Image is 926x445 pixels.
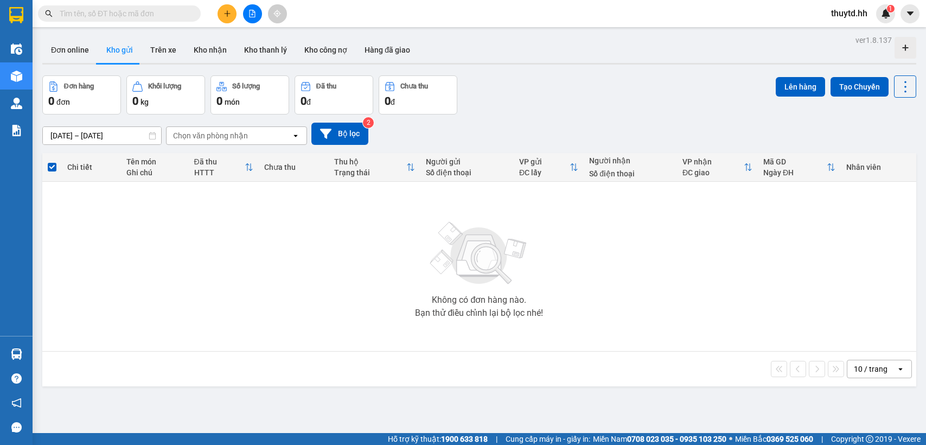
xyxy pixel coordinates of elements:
[295,75,373,115] button: Đã thu0đ
[514,153,584,182] th: Toggle SortBy
[11,422,22,433] span: message
[866,435,873,443] span: copyright
[519,157,570,166] div: VP gửi
[334,157,406,166] div: Thu hộ
[11,373,22,384] span: question-circle
[506,433,590,445] span: Cung cấp máy in - giấy in:
[763,157,827,166] div: Mã GD
[767,435,813,443] strong: 0369 525 060
[264,163,323,171] div: Chưa thu
[311,123,368,145] button: Bộ lọc
[854,364,887,374] div: 10 / trang
[881,9,891,18] img: icon-new-feature
[301,94,306,107] span: 0
[232,82,260,90] div: Số lượng
[194,157,245,166] div: Đã thu
[223,10,231,17] span: plus
[273,10,281,17] span: aim
[735,433,813,445] span: Miền Bắc
[189,153,259,182] th: Toggle SortBy
[758,153,841,182] th: Toggle SortBy
[379,75,457,115] button: Chưa thu0đ
[385,94,391,107] span: 0
[67,163,116,171] div: Chi tiết
[141,98,149,106] span: kg
[425,215,533,291] img: svg+xml;base64,PHN2ZyBjbGFzcz0ibGlzdC1wbHVnX19zdmciIHhtbG5zPSJodHRwOi8vd3d3LnczLm9yZy8yMDAwL3N2Zy...
[9,7,23,23] img: logo-vxr
[776,77,825,97] button: Lên hàng
[11,125,22,136] img: solution-icon
[210,75,289,115] button: Số lượng0món
[519,168,570,177] div: ĐC lấy
[441,435,488,443] strong: 1900 633 818
[496,433,497,445] span: |
[98,37,142,63] button: Kho gửi
[225,98,240,106] span: món
[316,82,336,90] div: Đã thu
[896,365,905,373] svg: open
[895,37,916,59] div: Tạo kho hàng mới
[846,163,911,171] div: Nhân viên
[185,37,235,63] button: Kho nhận
[194,168,245,177] div: HTTT
[822,7,876,20] span: thuytd.hh
[329,153,420,182] th: Toggle SortBy
[677,153,758,182] th: Toggle SortBy
[589,169,672,178] div: Số điện thoại
[729,437,732,441] span: ⚪️
[45,10,53,17] span: search
[682,157,744,166] div: VP nhận
[11,98,22,109] img: warehouse-icon
[126,75,205,115] button: Khối lượng0kg
[400,82,428,90] div: Chưa thu
[905,9,915,18] span: caret-down
[426,157,508,166] div: Người gửi
[48,94,54,107] span: 0
[391,98,395,106] span: đ
[218,4,237,23] button: plus
[415,309,543,317] div: Bạn thử điều chỉnh lại bộ lọc nhé!
[887,5,895,12] sup: 1
[306,98,311,106] span: đ
[42,75,121,115] button: Đơn hàng0đơn
[426,168,508,177] div: Số điện thoại
[64,82,94,90] div: Đơn hàng
[43,127,161,144] input: Select a date range.
[56,98,70,106] span: đơn
[363,117,374,128] sup: 2
[11,348,22,360] img: warehouse-icon
[216,94,222,107] span: 0
[248,10,256,17] span: file-add
[589,156,672,165] div: Người nhận
[126,168,183,177] div: Ghi chú
[126,157,183,166] div: Tên món
[11,398,22,408] span: notification
[268,4,287,23] button: aim
[11,71,22,82] img: warehouse-icon
[821,433,823,445] span: |
[243,4,262,23] button: file-add
[60,8,188,20] input: Tìm tên, số ĐT hoặc mã đơn
[235,37,296,63] button: Kho thanh lý
[291,131,300,140] svg: open
[432,296,526,304] div: Không có đơn hàng nào.
[11,43,22,55] img: warehouse-icon
[889,5,892,12] span: 1
[296,37,356,63] button: Kho công nợ
[356,37,419,63] button: Hàng đã giao
[42,37,98,63] button: Đơn online
[682,168,744,177] div: ĐC giao
[763,168,827,177] div: Ngày ĐH
[627,435,726,443] strong: 0708 023 035 - 0935 103 250
[388,433,488,445] span: Hỗ trợ kỹ thuật:
[132,94,138,107] span: 0
[831,77,889,97] button: Tạo Chuyến
[855,34,892,46] div: ver 1.8.137
[593,433,726,445] span: Miền Nam
[142,37,185,63] button: Trên xe
[334,168,406,177] div: Trạng thái
[148,82,181,90] div: Khối lượng
[173,130,248,141] div: Chọn văn phòng nhận
[901,4,919,23] button: caret-down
